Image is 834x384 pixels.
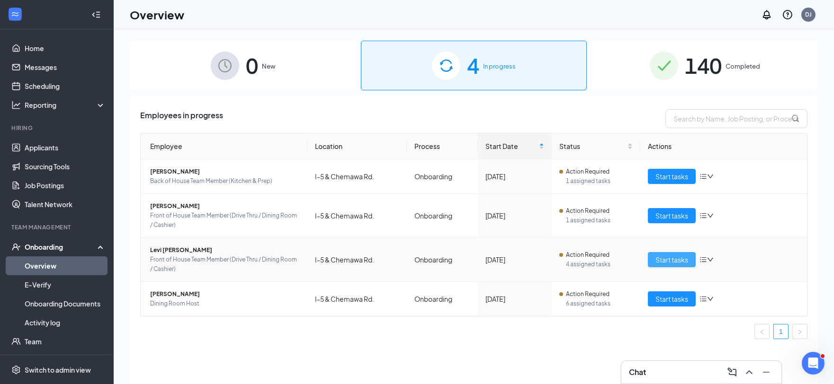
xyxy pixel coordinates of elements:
[11,124,104,132] div: Hiring
[754,324,770,339] button: left
[761,367,772,378] svg: Minimize
[140,109,223,128] span: Employees in progress
[707,256,714,263] span: down
[552,133,641,159] th: Status
[262,61,275,71] span: New
[307,194,407,238] td: I-5 & Chemawa Rd.
[648,291,696,306] button: Start tasks
[655,294,688,304] span: Start tasks
[141,133,307,159] th: Employee
[707,212,714,219] span: down
[655,171,688,182] span: Start tasks
[699,256,707,263] span: bars
[685,49,722,82] span: 140
[566,299,633,308] span: 6 assigned tasks
[699,173,707,180] span: bars
[485,141,537,151] span: Start Date
[11,242,21,252] svg: UserCheck
[485,254,544,265] div: [DATE]
[648,169,696,184] button: Start tasks
[25,39,106,58] a: Home
[11,223,104,231] div: Team Management
[566,167,610,176] span: Action Required
[25,242,98,252] div: Onboarding
[25,77,106,96] a: Scheduling
[25,351,106,370] a: DocumentsCrown
[150,176,300,186] span: Back of House Team Member (Kitchen & Prep)
[699,295,707,303] span: bars
[25,195,106,214] a: Talent Network
[150,255,300,274] span: Front of House Team Member (Drive Thru / Dining Room / Cashier)
[407,133,478,159] th: Process
[307,282,407,316] td: I-5 & Chemawa Rd.
[150,167,300,176] span: [PERSON_NAME]
[25,313,106,332] a: Activity log
[25,256,106,275] a: Overview
[407,194,478,238] td: Onboarding
[707,296,714,302] span: down
[25,332,106,351] a: Team
[707,173,714,180] span: down
[11,100,21,110] svg: Analysis
[25,176,106,195] a: Job Postings
[773,324,789,339] li: 1
[792,324,807,339] li: Next Page
[150,299,300,308] span: Dining Room Host
[640,133,807,159] th: Actions
[150,211,300,230] span: Front of House Team Member (Drive Thru / Dining Room / Cashier)
[566,250,610,260] span: Action Required
[467,49,479,82] span: 4
[307,133,407,159] th: Location
[759,365,774,380] button: Minimize
[754,324,770,339] li: Previous Page
[648,252,696,267] button: Start tasks
[665,109,807,128] input: Search by Name, Job Posting, or Process
[246,49,258,82] span: 0
[774,324,788,339] a: 1
[25,138,106,157] a: Applicants
[725,365,740,380] button: ComposeMessage
[648,208,696,223] button: Start tasks
[655,254,688,265] span: Start tasks
[25,58,106,77] a: Messages
[485,294,544,304] div: [DATE]
[307,159,407,194] td: I-5 & Chemawa Rd.
[150,245,300,255] span: Levi [PERSON_NAME]
[559,141,626,151] span: Status
[726,61,760,71] span: Completed
[25,100,106,110] div: Reporting
[25,157,106,176] a: Sourcing Tools
[805,10,812,18] div: DJ
[10,9,20,19] svg: WorkstreamLogo
[307,238,407,282] td: I-5 & Chemawa Rd.
[485,210,544,221] div: [DATE]
[802,352,825,375] iframe: Intercom live chat
[566,216,633,225] span: 1 assigned tasks
[699,212,707,219] span: bars
[25,294,106,313] a: Onboarding Documents
[792,324,807,339] button: right
[655,210,688,221] span: Start tasks
[11,365,21,375] svg: Settings
[566,260,633,269] span: 4 assigned tasks
[407,159,478,194] td: Onboarding
[25,365,91,375] div: Switch to admin view
[726,367,738,378] svg: ComposeMessage
[130,7,184,23] h1: Overview
[25,275,106,294] a: E-Verify
[485,171,544,182] div: [DATE]
[483,61,516,71] span: In progress
[566,289,610,299] span: Action Required
[407,238,478,282] td: Onboarding
[761,9,772,20] svg: Notifications
[566,176,633,186] span: 1 assigned tasks
[744,367,755,378] svg: ChevronUp
[566,206,610,216] span: Action Required
[759,329,765,335] span: left
[782,9,793,20] svg: QuestionInfo
[150,289,300,299] span: [PERSON_NAME]
[407,282,478,316] td: Onboarding
[797,329,803,335] span: right
[150,201,300,211] span: [PERSON_NAME]
[91,10,101,19] svg: Collapse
